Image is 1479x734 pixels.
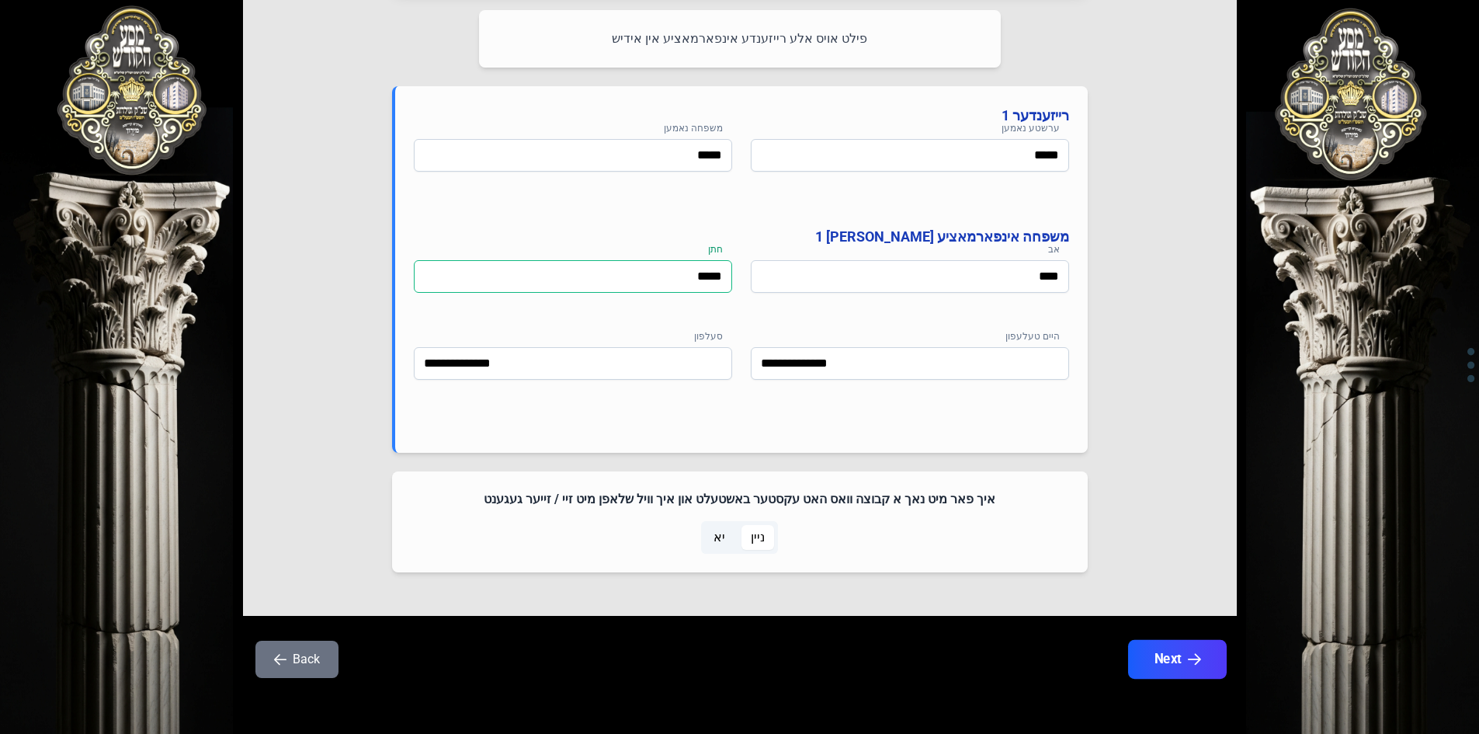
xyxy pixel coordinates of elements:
[411,490,1069,509] h4: איך פאר מיט נאך א קבוצה וואס האט עקסטער באשטעלט און איך וויל שלאפן מיט זיי / זייער געגענט
[738,521,778,554] p-togglebutton: ניין
[414,105,1069,127] h4: רייזענדער 1
[414,226,1069,248] h4: משפחה אינפארמאציע [PERSON_NAME] 1
[255,641,339,678] button: Back
[751,528,765,547] span: ניין
[713,528,725,547] span: יא
[701,521,738,554] p-togglebutton: יא
[498,29,982,49] p: פילט אויס אלע רייזענדע אינפארמאציע אין אידיש
[1127,640,1226,679] button: Next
